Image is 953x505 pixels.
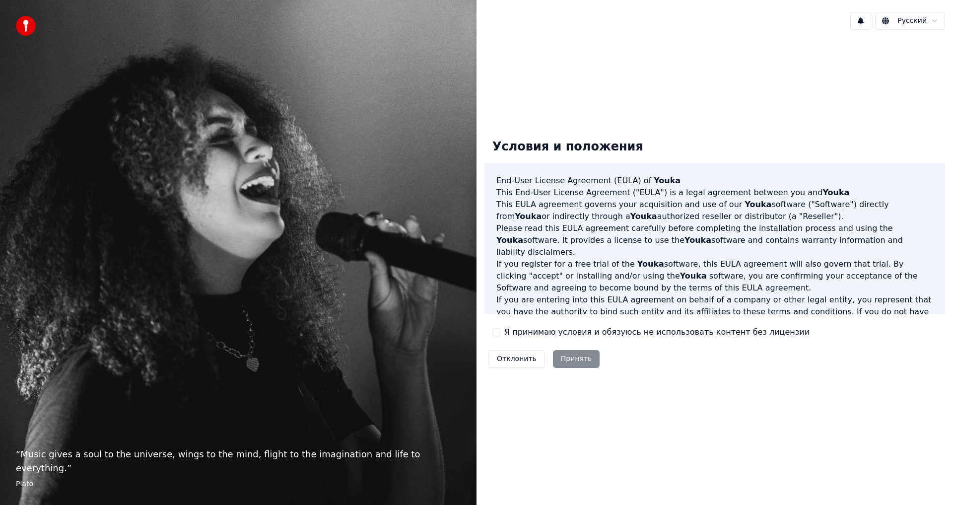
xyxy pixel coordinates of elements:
[16,16,36,36] img: youka
[637,259,664,269] span: Youka
[745,200,771,209] span: Youka
[496,294,933,342] p: If you are entering into this EULA agreement on behalf of a company or other legal entity, you re...
[496,175,933,187] h3: End-User License Agreement (EULA) of
[16,447,461,475] p: “ Music gives a soul to the universe, wings to the mind, flight to the imagination and life to ev...
[496,235,523,245] span: Youka
[654,176,681,185] span: Youka
[496,199,933,222] p: This EULA agreement governs your acquisition and use of our software ("Software") directly from o...
[684,235,711,245] span: Youka
[484,131,651,163] div: Условия и положения
[16,479,461,489] footer: Plato
[822,188,849,197] span: Youka
[488,350,545,368] button: Отклонить
[680,271,707,281] span: Youka
[630,212,657,221] span: Youka
[504,326,810,338] label: Я принимаю условия и обязуюсь не использовать контент без лицензии
[496,222,933,258] p: Please read this EULA agreement carefully before completing the installation process and using th...
[515,212,542,221] span: Youka
[496,258,933,294] p: If you register for a free trial of the software, this EULA agreement will also govern that trial...
[496,187,933,199] p: This End-User License Agreement ("EULA") is a legal agreement between you and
